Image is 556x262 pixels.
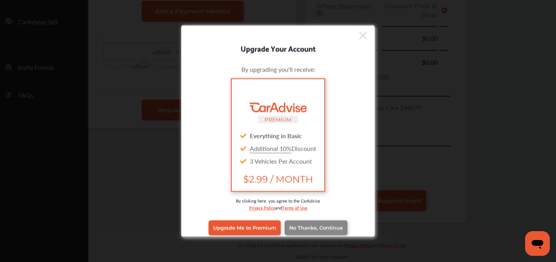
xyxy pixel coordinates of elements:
[249,203,275,211] a: Privacy Policy
[289,225,343,231] span: No Thanks, Continue
[525,231,550,256] iframe: Button to launch messaging window
[250,144,292,152] u: Additional 10%
[208,220,281,235] a: Upgrade Me to Premium
[250,144,316,152] span: Discount
[264,116,292,122] small: PREMIUM
[213,225,276,231] span: Upgrade Me to Premium
[193,64,363,73] div: By upgrading you'll receive:
[193,197,363,218] div: By clicking here, you agree to the CarAdvise and
[238,173,318,184] span: $2.99 / MONTH
[238,154,318,167] div: 3 Vehicles Per Account
[181,42,375,54] div: Upgrade Your Account
[250,131,302,140] strong: Everything in Basic
[282,203,307,211] a: Terms of Use
[285,220,347,235] a: No Thanks, Continue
